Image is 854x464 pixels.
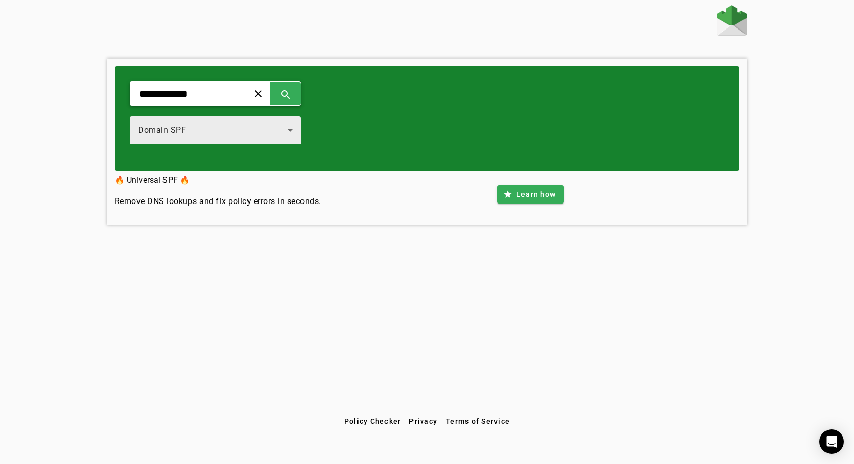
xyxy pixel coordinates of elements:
[516,189,556,199] span: Learn how
[340,412,405,430] button: Policy Checker
[717,5,747,38] a: Home
[138,125,186,135] span: Domain SPF
[344,417,401,425] span: Policy Checker
[497,185,564,204] button: Learn how
[717,5,747,36] img: Fraudmarc Logo
[115,173,321,187] h3: 🔥 Universal SPF 🔥
[409,417,437,425] span: Privacy
[446,417,510,425] span: Terms of Service
[442,412,514,430] button: Terms of Service
[115,195,321,208] h4: Remove DNS lookups and fix policy errors in seconds.
[405,412,442,430] button: Privacy
[819,429,844,454] div: Open Intercom Messenger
